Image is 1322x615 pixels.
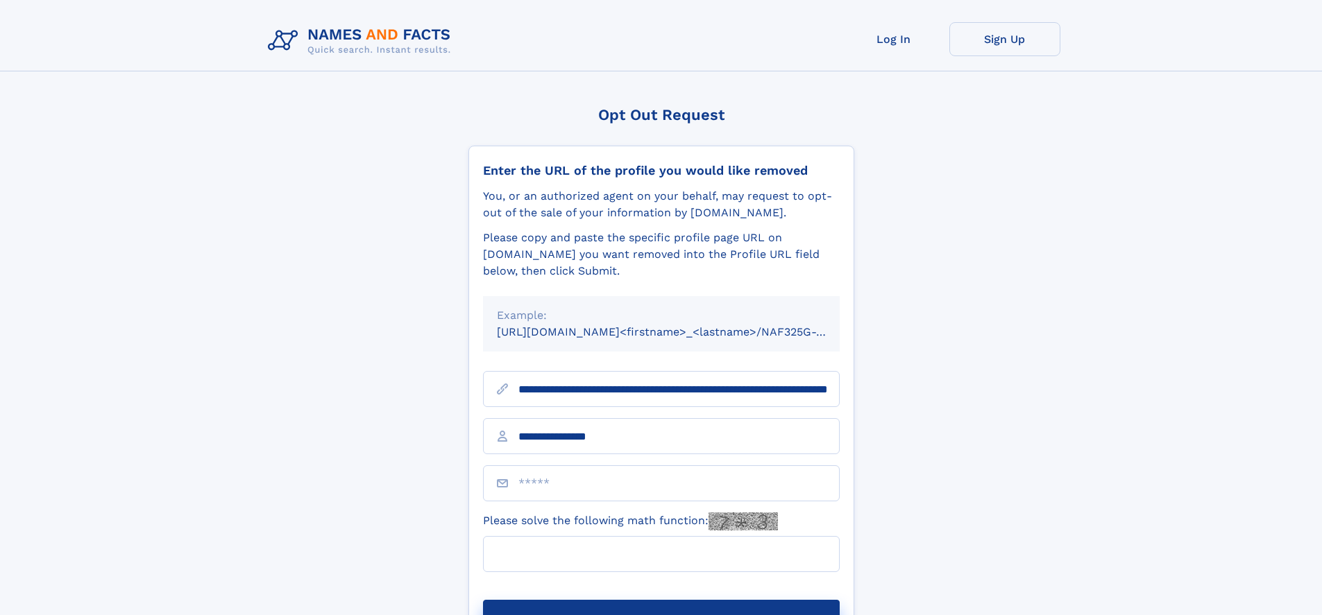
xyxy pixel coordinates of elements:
div: Please copy and paste the specific profile page URL on [DOMAIN_NAME] you want removed into the Pr... [483,229,840,279]
div: You, or an authorized agent on your behalf, may request to opt-out of the sale of your informatio... [483,188,840,221]
a: Log In [838,22,949,56]
a: Sign Up [949,22,1060,56]
small: [URL][DOMAIN_NAME]<firstname>_<lastname>/NAF325G-xxxxxxxx [497,325,866,338]
div: Opt Out Request [468,106,854,123]
div: Enter the URL of the profile you would like removed [483,163,840,178]
img: Logo Names and Facts [262,22,462,60]
label: Please solve the following math function: [483,512,778,530]
div: Example: [497,307,826,324]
